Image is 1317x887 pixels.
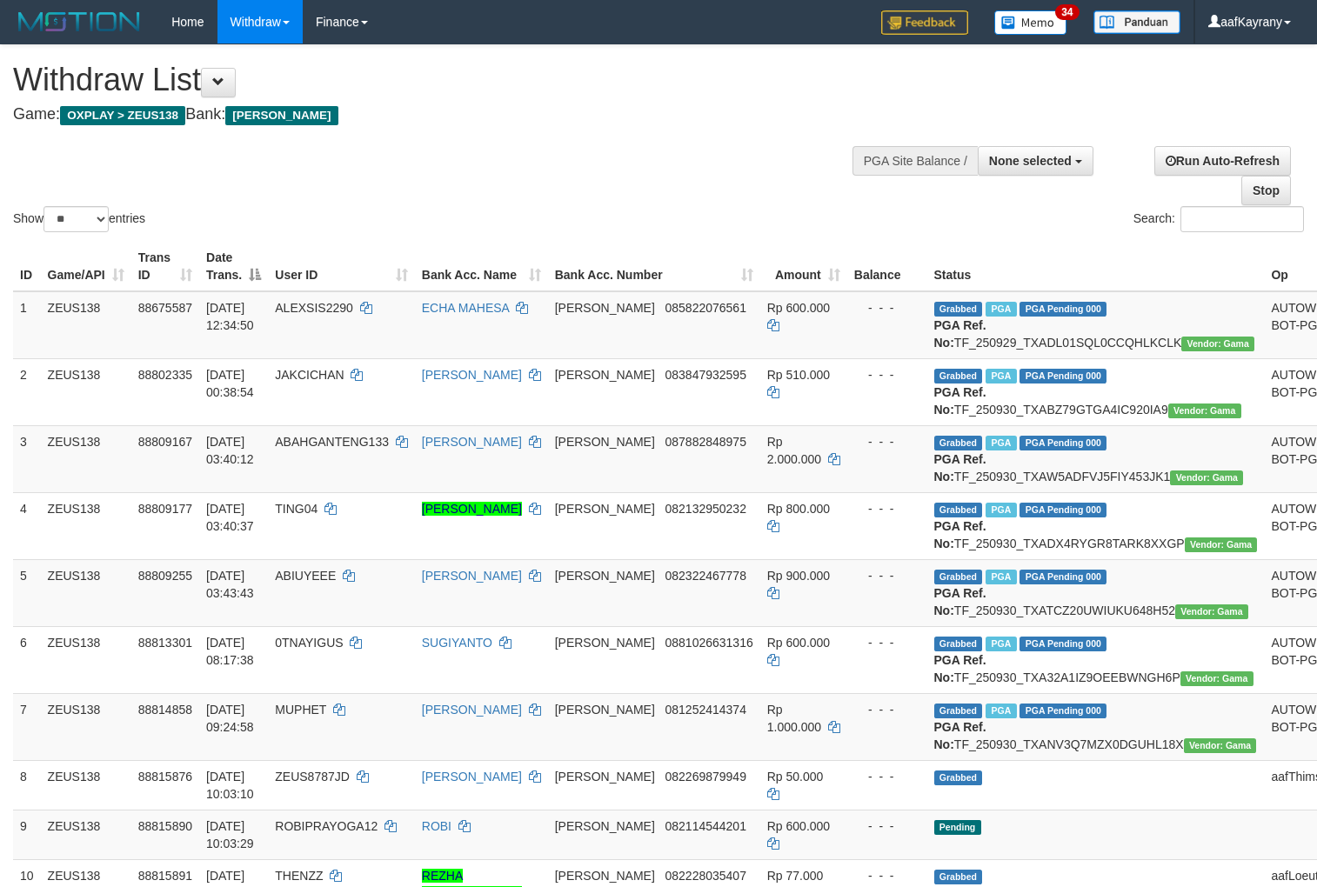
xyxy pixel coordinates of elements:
td: ZEUS138 [41,291,131,359]
span: TING04 [275,502,318,516]
b: PGA Ref. No: [934,653,986,684]
td: ZEUS138 [41,492,131,559]
div: - - - [854,634,920,651]
td: TF_250929_TXADL01SQL0CCQHLKCLK [927,291,1265,359]
span: 88802335 [138,368,192,382]
span: 88809177 [138,502,192,516]
span: Copy 082269879949 to clipboard [665,770,746,784]
span: Grabbed [934,302,983,317]
span: [PERSON_NAME] [555,502,655,516]
th: Status [927,242,1265,291]
span: ZEUS8787JD [275,770,350,784]
td: ZEUS138 [41,760,131,810]
span: Grabbed [934,436,983,450]
td: 5 [13,559,41,626]
h1: Withdraw List [13,63,860,97]
span: 88814858 [138,703,192,717]
td: 1 [13,291,41,359]
span: Copy 082114544201 to clipboard [665,819,746,833]
span: PGA Pending [1020,369,1106,383]
span: 88809167 [138,435,192,449]
div: - - - [854,433,920,450]
span: Copy 085822076561 to clipboard [665,301,746,315]
span: Copy 082132950232 to clipboard [665,502,746,516]
img: panduan.png [1093,10,1180,34]
td: TF_250930_TXATCZ20UWIUKU648H52 [927,559,1265,626]
h4: Game: Bank: [13,106,860,123]
span: Pending [934,820,981,835]
span: Copy 083847932595 to clipboard [665,368,746,382]
a: Stop [1241,176,1291,205]
button: None selected [978,146,1093,176]
span: PGA Pending [1020,637,1106,651]
span: Rp 2.000.000 [767,435,821,466]
input: Search: [1180,206,1304,232]
td: 8 [13,760,41,810]
span: Marked by aaftanly [986,503,1016,517]
span: [DATE] 08:17:38 [206,636,254,667]
span: Rp 510.000 [767,368,830,382]
span: Vendor URL: https://trx31.1velocity.biz [1184,738,1257,753]
span: PGA Pending [1020,436,1106,450]
span: Copy 081252414374 to clipboard [665,703,746,717]
span: [PERSON_NAME] [555,301,655,315]
span: 0TNAYIGUS [275,636,343,650]
span: [DATE] 10:03:29 [206,819,254,850]
span: 88813301 [138,636,192,650]
div: - - - [854,768,920,785]
span: [PERSON_NAME] [225,106,338,125]
td: TF_250930_TXANV3Q7MZX0DGUHL18X [927,693,1265,760]
div: - - - [854,299,920,317]
span: None selected [989,154,1072,168]
a: SUGIYANTO [422,636,492,650]
span: Rp 900.000 [767,569,830,583]
a: Run Auto-Refresh [1154,146,1291,176]
td: ZEUS138 [41,358,131,425]
div: - - - [854,701,920,718]
a: [PERSON_NAME] [422,703,522,717]
th: Amount: activate to sort column ascending [760,242,847,291]
span: PGA Pending [1020,704,1106,718]
span: THENZZ [275,869,323,883]
a: [PERSON_NAME] [422,435,522,449]
span: ROBIPRAYOGA12 [275,819,378,833]
th: Date Trans.: activate to sort column descending [199,242,268,291]
span: Rp 50.000 [767,770,824,784]
div: - - - [854,500,920,517]
span: [DATE] 03:40:37 [206,502,254,533]
span: [PERSON_NAME] [555,869,655,883]
span: Rp 77.000 [767,869,824,883]
td: ZEUS138 [41,693,131,760]
span: 88815890 [138,819,192,833]
span: PGA Pending [1020,570,1106,584]
span: ALEXSIS2290 [275,301,353,315]
span: ABAHGANTENG133 [275,435,389,449]
span: Marked by aaftanly [986,570,1016,584]
span: 88815891 [138,869,192,883]
td: TF_250930_TXA32A1IZ9OEEBWNGH6P [927,626,1265,693]
a: [PERSON_NAME] [422,368,522,382]
span: [PERSON_NAME] [555,819,655,833]
span: Copy 0881026631316 to clipboard [665,636,753,650]
label: Show entries [13,206,145,232]
a: ROBI [422,819,451,833]
span: Rp 800.000 [767,502,830,516]
td: ZEUS138 [41,626,131,693]
a: [PERSON_NAME] [422,502,522,516]
td: ZEUS138 [41,425,131,492]
label: Search: [1133,206,1304,232]
div: PGA Site Balance / [852,146,978,176]
a: [PERSON_NAME] [422,770,522,784]
span: Grabbed [934,637,983,651]
div: - - - [854,366,920,383]
td: 7 [13,693,41,760]
span: [DATE] 03:43:43 [206,569,254,600]
span: Rp 600.000 [767,636,830,650]
div: - - - [854,567,920,584]
span: Grabbed [934,870,983,884]
img: Button%20Memo.svg [994,10,1067,35]
span: PGA Pending [1020,503,1106,517]
span: 88815876 [138,770,192,784]
span: Rp 600.000 [767,819,830,833]
div: - - - [854,867,920,884]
